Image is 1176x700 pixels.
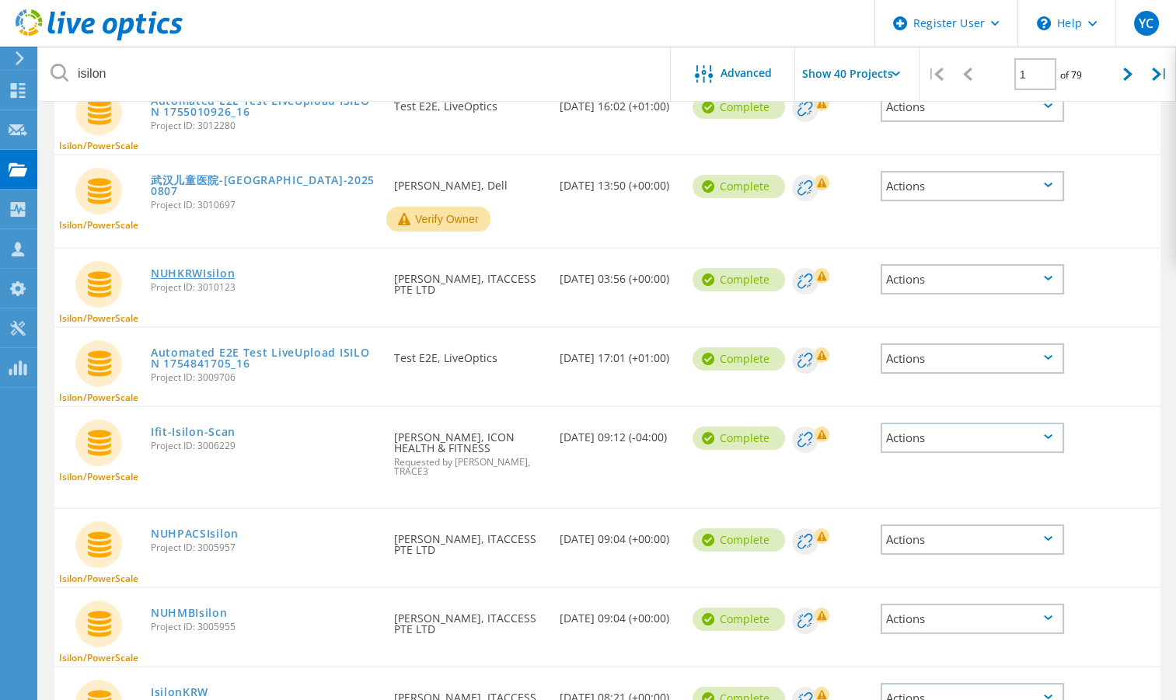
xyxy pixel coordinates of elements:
[151,283,379,292] span: Project ID: 3010123
[386,328,552,379] div: Test E2E, LiveOptics
[59,574,138,583] span: Isilon/PowerScale
[59,141,138,151] span: Isilon/PowerScale
[16,33,183,44] a: Live Optics Dashboard
[39,47,672,101] input: Search projects by name, owner, ID, company, etc
[151,608,228,618] a: NUHMBIsilon
[881,92,1064,122] div: Actions
[386,249,552,311] div: [PERSON_NAME], ITACCESS PTE LTD
[151,200,379,210] span: Project ID: 3010697
[920,47,951,102] div: |
[881,423,1064,453] div: Actions
[693,175,785,198] div: Complete
[693,427,785,450] div: Complete
[881,524,1064,555] div: Actions
[151,687,208,698] a: IsilonKRW
[552,328,685,379] div: [DATE] 17:01 (+01:00)
[552,155,685,207] div: [DATE] 13:50 (+00:00)
[881,604,1064,634] div: Actions
[552,509,685,560] div: [DATE] 09:04 (+00:00)
[1139,17,1153,30] span: YC
[1037,16,1051,30] svg: \n
[59,472,138,482] span: Isilon/PowerScale
[552,407,685,458] div: [DATE] 09:12 (-04:00)
[386,207,490,232] button: Verify Owner
[1144,47,1176,102] div: |
[151,528,239,539] a: NUHPACSIsilon
[386,407,552,492] div: [PERSON_NAME], ICON HEALTH & FITNESS
[1060,68,1082,82] span: of 79
[881,171,1064,201] div: Actions
[151,121,379,131] span: Project ID: 3012280
[881,264,1064,294] div: Actions
[552,588,685,639] div: [DATE] 09:04 (+00:00)
[693,96,785,119] div: Complete
[151,347,379,369] a: Automated E2E Test LiveUpload ISILON 1754841705_16
[552,249,685,300] div: [DATE] 03:56 (+00:00)
[151,175,379,197] a: 武汉儿童医院-[GEOGRAPHIC_DATA]-20250807
[151,96,379,117] a: Automated E2E Test LiveUpload ISILON 1755010926_16
[151,373,379,382] span: Project ID: 3009706
[693,528,785,552] div: Complete
[59,314,138,323] span: Isilon/PowerScale
[59,653,138,663] span: Isilon/PowerScale
[386,509,552,571] div: [PERSON_NAME], ITACCESS PTE LTD
[151,441,379,451] span: Project ID: 3006229
[881,343,1064,374] div: Actions
[386,155,552,207] div: [PERSON_NAME], Dell
[721,68,772,78] span: Advanced
[394,458,544,476] span: Requested by [PERSON_NAME], TRACE3
[693,347,785,371] div: Complete
[386,588,552,650] div: [PERSON_NAME], ITACCESS PTE LTD
[151,543,379,552] span: Project ID: 3005957
[59,393,138,402] span: Isilon/PowerScale
[693,608,785,631] div: Complete
[151,427,236,437] a: Ifit-Isilon-Scan
[693,268,785,291] div: Complete
[151,268,235,279] a: NUHKRWIsilon
[59,221,138,230] span: Isilon/PowerScale
[151,622,379,632] span: Project ID: 3005955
